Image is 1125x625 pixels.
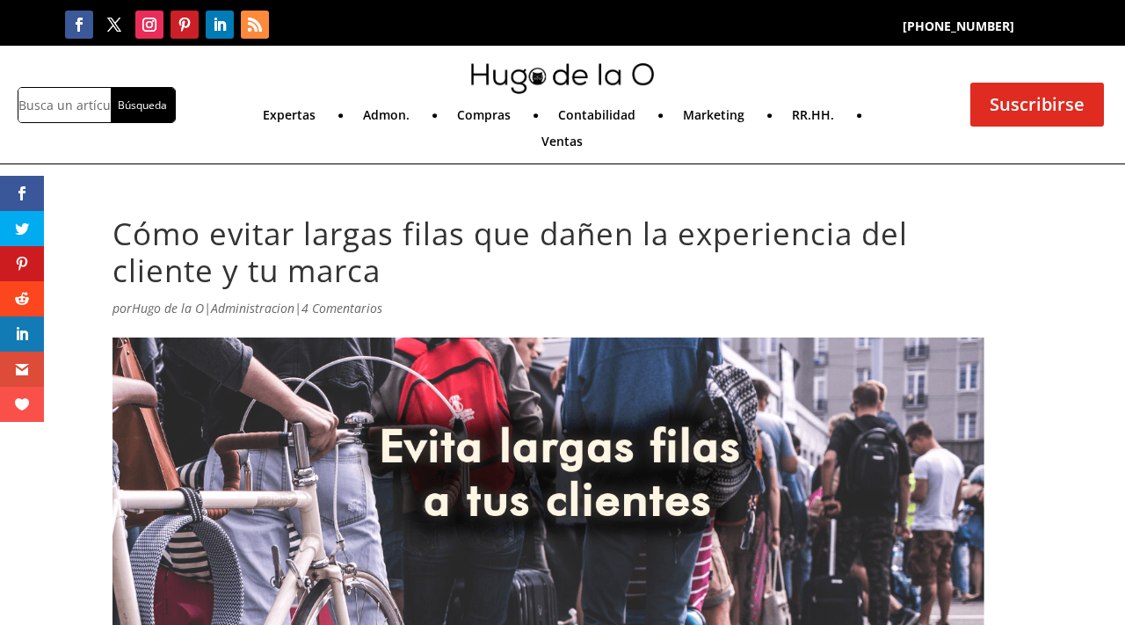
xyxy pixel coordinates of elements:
a: Administracion [211,300,294,316]
a: Seguir en Pinterest [171,11,199,39]
a: Seguir en X [100,11,128,39]
a: Seguir en Instagram [135,11,163,39]
a: Expertas [263,109,316,128]
a: Ventas [541,135,583,155]
a: Admon. [363,109,410,128]
a: 4 Comentarios [301,300,382,316]
p: [PHONE_NUMBER] [791,16,1125,37]
p: por | | [112,298,1012,332]
input: Busca un artículo [18,88,111,122]
a: Compras [457,109,511,128]
a: mini-hugo-de-la-o-logo [471,81,654,98]
a: Hugo de la O [132,300,204,316]
a: Seguir en LinkedIn [206,11,234,39]
a: RR.HH. [792,109,834,128]
a: Seguir en Facebook [65,11,93,39]
img: mini-hugo-de-la-o-logo [471,63,654,94]
a: Contabilidad [558,109,635,128]
a: Marketing [683,109,744,128]
a: Suscribirse [970,83,1104,127]
a: Seguir en RSS [241,11,269,39]
input: Búsqueda [111,88,175,122]
h1: Cómo evitar largas filas que dañen la experiencia del cliente y tu marca [112,215,1012,298]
